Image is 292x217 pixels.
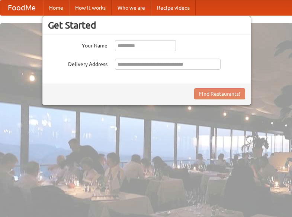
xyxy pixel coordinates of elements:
[112,0,151,15] a: Who we are
[48,20,245,31] h3: Get Started
[69,0,112,15] a: How it works
[43,0,69,15] a: Home
[194,88,245,99] button: Find Restaurants!
[151,0,196,15] a: Recipe videos
[48,40,108,49] label: Your Name
[48,59,108,68] label: Delivery Address
[0,0,43,15] a: FoodMe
